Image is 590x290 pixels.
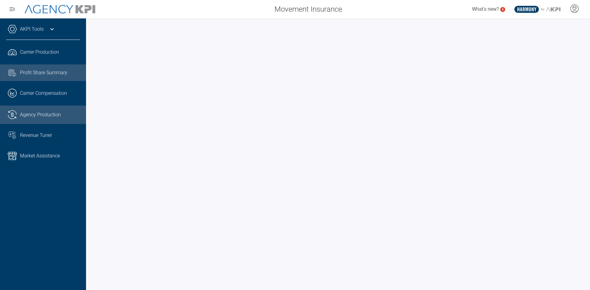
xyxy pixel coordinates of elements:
[274,4,342,15] span: Movement Insurance
[25,5,95,14] img: AgencyKPI
[500,7,505,12] a: 5
[472,6,499,12] span: What's new?
[20,48,59,56] span: Carrier Production
[20,69,67,76] span: Profit Share Summary
[20,132,52,139] span: Revenue Tuner
[20,111,61,118] span: Agency Production
[20,25,44,33] a: AKPI Tools
[20,152,60,160] span: Market Assistance
[20,90,67,97] span: Carrier Compensation
[502,8,504,11] text: 5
